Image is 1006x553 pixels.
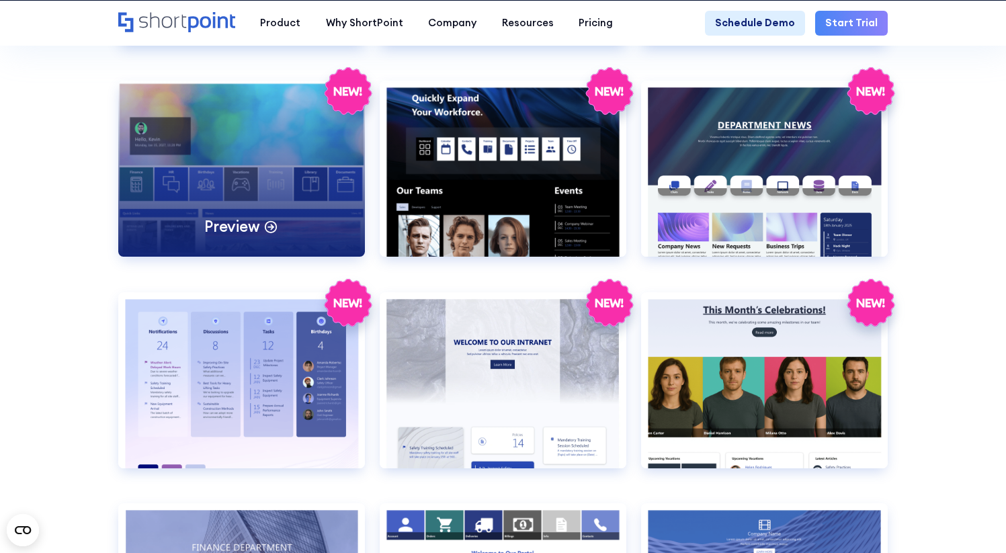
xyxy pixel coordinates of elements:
[641,292,888,488] a: HR 9
[764,397,1006,553] iframe: Chat Widget
[502,15,554,30] div: Resources
[566,11,625,36] a: Pricing
[204,217,259,237] p: Preview
[415,11,489,36] a: Company
[118,292,365,488] a: HR 7
[7,514,39,546] button: Open CMP widget
[380,81,626,277] a: HR 5
[380,292,626,488] a: HR 8
[260,15,300,30] div: Product
[705,11,805,36] a: Schedule Demo
[248,11,313,36] a: Product
[641,81,888,277] a: HR 6
[118,81,365,277] a: HR 4Preview
[326,15,403,30] div: Why ShortPoint
[579,15,613,30] div: Pricing
[489,11,566,36] a: Resources
[313,11,415,36] a: Why ShortPoint
[428,15,476,30] div: Company
[118,12,235,34] a: Home
[815,11,888,36] a: Start Trial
